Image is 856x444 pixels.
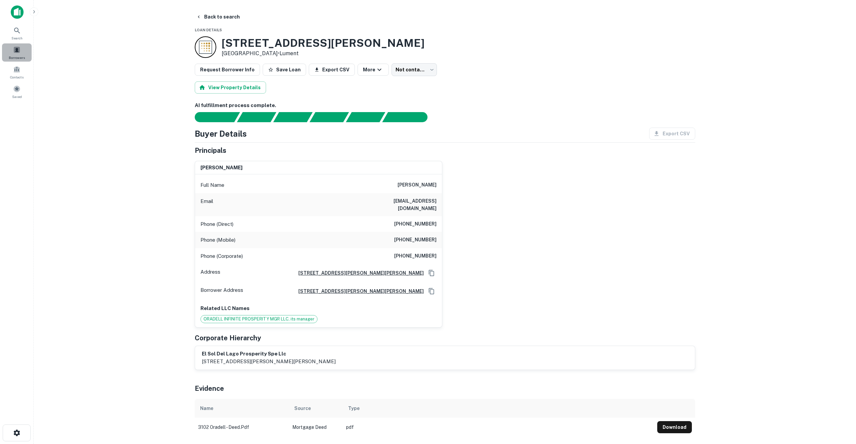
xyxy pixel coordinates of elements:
[200,268,220,278] p: Address
[398,181,437,189] h6: [PERSON_NAME]
[289,418,343,437] td: Mortgage Deed
[222,49,424,58] p: [GEOGRAPHIC_DATA] •
[343,399,654,418] th: Type
[382,112,436,122] div: AI fulfillment process complete.
[195,64,260,76] button: Request Borrower Info
[11,5,24,19] img: capitalize-icon.png
[12,94,22,99] span: Saved
[11,35,23,41] span: Search
[195,399,289,418] th: Name
[195,128,247,140] h4: Buyer Details
[200,197,213,212] p: Email
[394,220,437,228] h6: [PHONE_NUMBER]
[394,252,437,260] h6: [PHONE_NUMBER]
[195,81,266,94] button: View Property Details
[10,74,24,80] span: Contacts
[657,421,692,433] button: Download
[2,63,32,81] a: Contacts
[200,164,243,172] h6: [PERSON_NAME]
[195,145,226,156] h5: Principals
[202,357,336,366] p: [STREET_ADDRESS][PERSON_NAME][PERSON_NAME]
[822,390,856,422] iframe: Chat Widget
[193,11,243,23] button: Back to search
[2,24,32,42] a: Search
[356,197,437,212] h6: [EMAIL_ADDRESS][DOMAIN_NAME]
[200,181,224,189] p: Full Name
[346,112,385,122] div: Principals found, still searching for contact information. This may take time...
[348,404,360,412] div: Type
[294,404,311,412] div: Source
[309,112,349,122] div: Principals found, AI now looking for contact information...
[237,112,276,122] div: Your request is received and processing...
[202,350,336,358] h6: el sol del lago prosperity spe llc
[195,418,289,437] td: 3102 oradell - deed.pdf
[273,112,312,122] div: Documents found, AI parsing details...
[2,82,32,101] a: Saved
[293,287,424,295] a: [STREET_ADDRESS][PERSON_NAME][PERSON_NAME]
[195,28,222,32] span: Loan Details
[200,404,213,412] div: Name
[426,286,437,296] button: Copy Address
[392,63,437,76] div: Not contacted
[200,220,233,228] p: Phone (Direct)
[289,399,343,418] th: Source
[222,37,424,49] h3: [STREET_ADDRESS][PERSON_NAME]
[394,236,437,244] h6: [PHONE_NUMBER]
[2,43,32,62] a: Borrowers
[280,50,299,57] a: Lument
[200,286,243,296] p: Borrower Address
[426,268,437,278] button: Copy Address
[200,304,437,312] p: Related LLC Names
[263,64,306,76] button: Save Loan
[195,399,695,437] div: scrollable content
[195,333,261,343] h5: Corporate Hierarchy
[195,383,224,394] h5: Evidence
[343,418,654,437] td: pdf
[309,64,355,76] button: Export CSV
[187,112,237,122] div: Sending borrower request to AI...
[9,55,25,60] span: Borrowers
[293,269,424,277] a: [STREET_ADDRESS][PERSON_NAME][PERSON_NAME]
[358,64,389,76] button: More
[201,316,317,322] span: ORADELL INFINITE PROSPERITY MGR LLC, its manager
[200,252,243,260] p: Phone (Corporate)
[200,236,235,244] p: Phone (Mobile)
[195,102,695,109] h6: AI fulfillment process complete.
